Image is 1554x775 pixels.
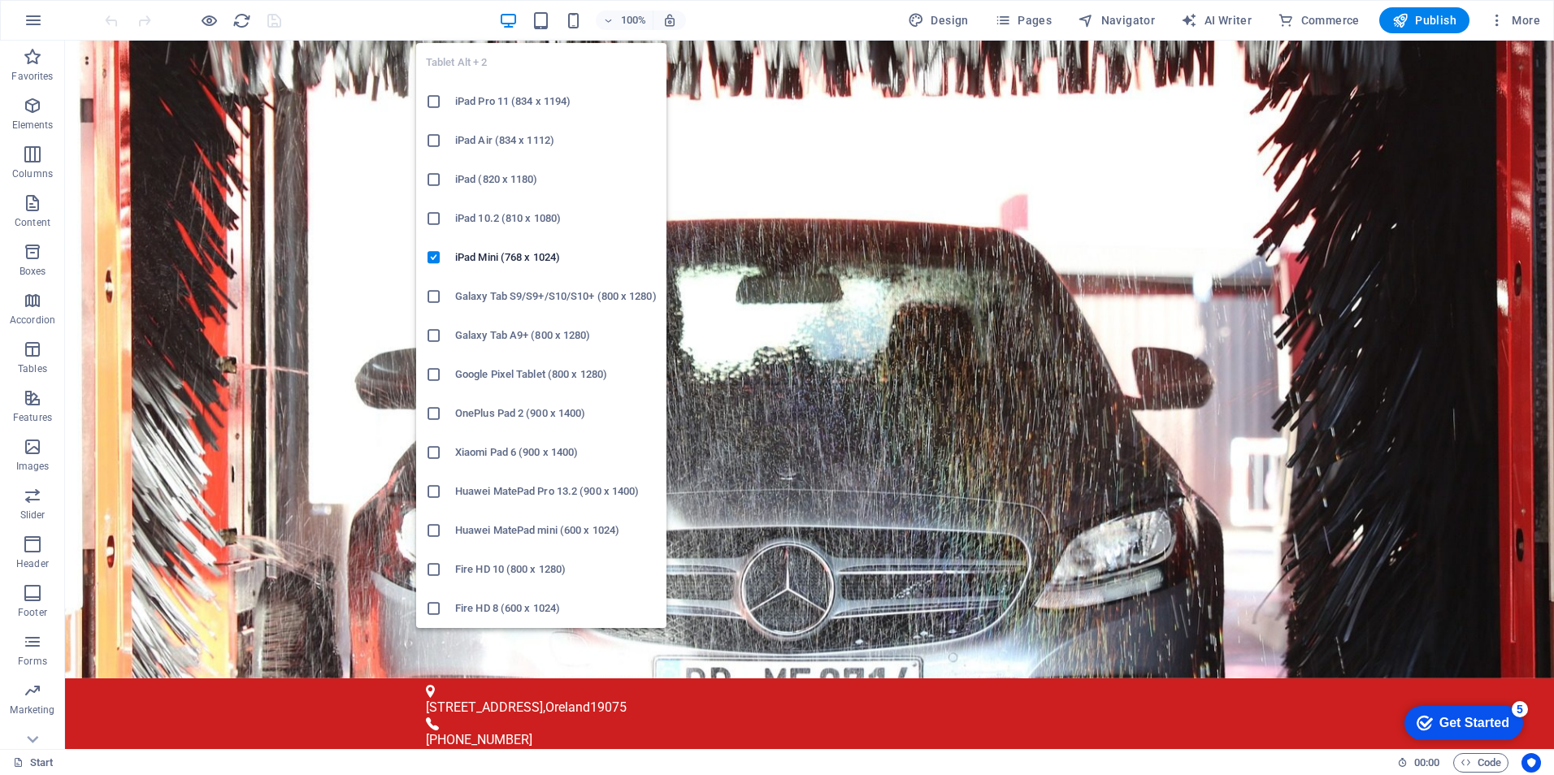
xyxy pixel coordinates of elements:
[1453,753,1508,773] button: Code
[1461,753,1501,773] span: Code
[908,12,969,28] span: Design
[455,521,657,540] h6: Huawei MatePad mini (600 x 1024)
[1426,756,1428,769] span: :
[1414,753,1439,773] span: 00 00
[455,326,657,345] h6: Galaxy Tab A9+ (800 x 1280)
[1521,753,1541,773] button: Usercentrics
[455,599,657,618] h6: Fire HD 8 (600 x 1024)
[455,131,657,150] h6: iPad Air (834 x 1112)
[12,167,53,180] p: Columns
[13,411,52,424] p: Features
[455,287,657,306] h6: Galaxy Tab S9/S9+/S10/S10+ (800 x 1280)
[1078,12,1155,28] span: Navigator
[455,443,657,462] h6: Xiaomi Pad 6 (900 x 1400)
[455,92,657,111] h6: iPad Pro 11 (834 x 1194)
[1174,7,1258,33] button: AI Writer
[1482,7,1547,33] button: More
[988,7,1058,33] button: Pages
[1397,753,1440,773] h6: Session time
[455,482,657,501] h6: Huawei MatePad Pro 13.2 (900 x 1400)
[18,362,47,375] p: Tables
[11,70,53,83] p: Favorites
[455,365,657,384] h6: Google Pixel Tablet (800 x 1280)
[199,11,219,30] button: Click here to leave preview mode and continue editing
[455,560,657,579] h6: Fire HD 10 (800 x 1280)
[662,13,677,28] i: On resize automatically adjust zoom level to fit chosen device.
[48,18,118,32] div: Get Started
[20,265,46,278] p: Boxes
[1271,7,1366,33] button: Commerce
[455,209,657,228] h6: iPad 10.2 (810 x 1080)
[901,7,975,33] button: Design
[1379,7,1469,33] button: Publish
[455,170,657,189] h6: iPad (820 x 1180)
[12,119,54,132] p: Elements
[10,314,55,327] p: Accordion
[1392,12,1456,28] span: Publish
[901,7,975,33] div: Design (Ctrl+Alt+Y)
[596,11,653,30] button: 100%
[15,216,50,229] p: Content
[16,557,49,570] p: Header
[455,404,657,423] h6: OnePlus Pad 2 (900 x 1400)
[20,509,46,522] p: Slider
[13,8,132,42] div: Get Started 5 items remaining, 0% complete
[1278,12,1360,28] span: Commerce
[1489,12,1540,28] span: More
[1181,12,1252,28] span: AI Writer
[232,11,251,30] button: reload
[120,3,137,19] div: 5
[18,655,47,668] p: Forms
[16,460,50,473] p: Images
[10,704,54,717] p: Marketing
[455,248,657,267] h6: iPad Mini (768 x 1024)
[1071,7,1161,33] button: Navigator
[995,12,1052,28] span: Pages
[18,606,47,619] p: Footer
[13,753,54,773] a: Click to cancel selection. Double-click to open Pages
[620,11,646,30] h6: 100%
